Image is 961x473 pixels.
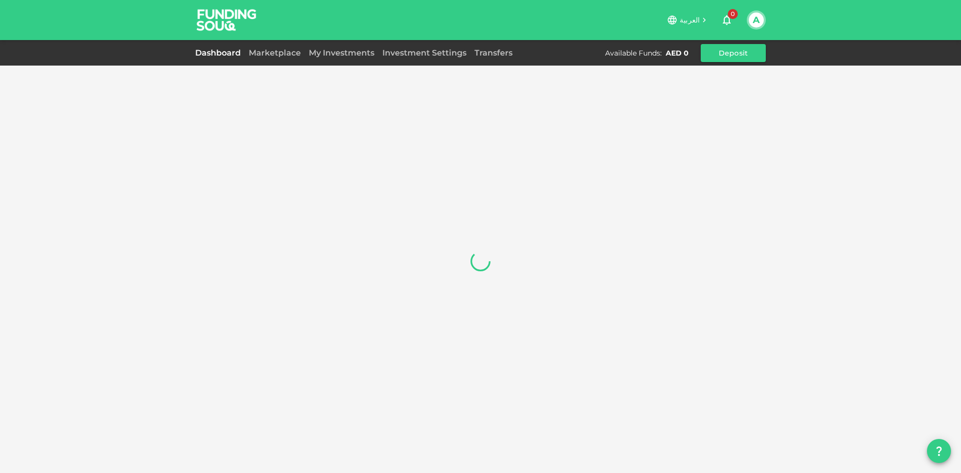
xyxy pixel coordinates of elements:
button: A [749,13,764,28]
a: Transfers [470,48,517,58]
button: Deposit [701,44,766,62]
span: 0 [728,9,738,19]
button: 0 [717,10,737,30]
span: العربية [680,16,700,25]
a: My Investments [305,48,378,58]
button: question [927,439,951,463]
div: AED 0 [666,48,689,58]
a: Marketplace [245,48,305,58]
a: Dashboard [195,48,245,58]
div: Available Funds : [605,48,662,58]
a: Investment Settings [378,48,470,58]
